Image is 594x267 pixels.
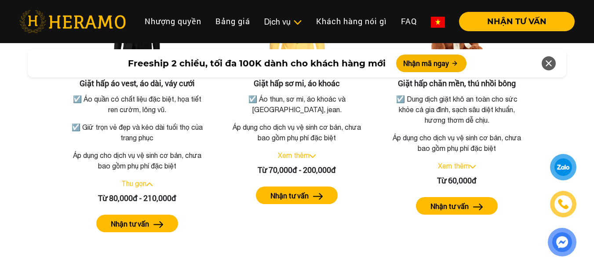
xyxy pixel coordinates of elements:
a: Nhận tư vấn arrow [387,197,527,215]
button: Nhận mã ngay [396,55,466,72]
a: Nhận tư vấn arrow [227,187,367,204]
p: ☑️ Giữ trọn vẻ đẹp và kéo dài tuổi thọ của trang phục [69,122,205,143]
button: NHẬN TƯ VẤN [459,12,575,31]
p: ☑️ Áo thun, sơ mi, áo khoác và [GEOGRAPHIC_DATA], jean. [229,94,365,115]
img: arrow [473,204,483,210]
button: Nhận tư vấn [96,215,178,232]
p: Áp dụng cho dịch vụ vệ sinh cơ bản, chưa bao gồm phụ phí đặc biệt [387,132,527,154]
label: Nhận tư vấn [430,201,469,212]
a: Nhận tư vấn arrow [67,215,207,232]
a: Xem thêm [278,151,310,159]
button: Nhận tư vấn [416,197,498,215]
a: phone-icon [551,192,575,216]
div: Từ 60,000đ [387,175,527,187]
a: Thu gọn [121,179,146,187]
p: Áp dụng cho dịch vụ vệ sinh cơ bản, chưa bao gồm phụ phí đặc biệt [227,122,367,143]
a: Khách hàng nói gì [309,12,394,31]
label: Nhận tư vấn [111,219,149,229]
a: FAQ [394,12,424,31]
p: ☑️ Dung dịch giặt khô an toàn cho sức khỏe cả gia đình, sạch sâu diệt khuẩn, hương thơm dễ chịu. [389,94,525,125]
div: Dịch vụ [264,16,302,28]
span: Freeship 2 chiều, tối đa 100K dành cho khách hàng mới [128,57,386,70]
img: arrow_up.svg [146,183,153,186]
p: Áp dụng cho dịch vụ vệ sinh cơ bản, chưa bao gồm phụ phí đặc biệt [67,150,207,171]
div: Từ 70,000đ - 200,000đ [227,164,367,176]
label: Nhận tư vấn [270,190,309,201]
h3: Giặt hấp sơ mi, áo khoác [227,79,367,88]
img: phone-icon [558,199,568,209]
a: Xem thêm [438,162,470,170]
a: Bảng giá [208,12,257,31]
h3: Giặt hấp áo vest, áo dài, váy cưới [67,79,207,88]
img: vn-flag.png [431,17,445,28]
div: Từ 80,000đ - 210,000đ [67,192,207,204]
img: arrow_down.svg [470,165,476,168]
img: arrow [313,193,323,200]
p: ☑️ Áo quần có chất liệu đặc biệt, họa tiết ren cườm, lông vũ. [69,94,205,115]
img: subToggleIcon [293,18,302,27]
h3: Giặt hấp chăn mền, thú nhồi bông [387,79,527,88]
a: NHẬN TƯ VẤN [452,18,575,26]
img: arrow_down.svg [310,154,316,158]
button: Nhận tư vấn [256,187,338,204]
a: Nhượng quyền [138,12,208,31]
img: heramo-logo.png [19,10,126,33]
img: arrow [153,221,164,228]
